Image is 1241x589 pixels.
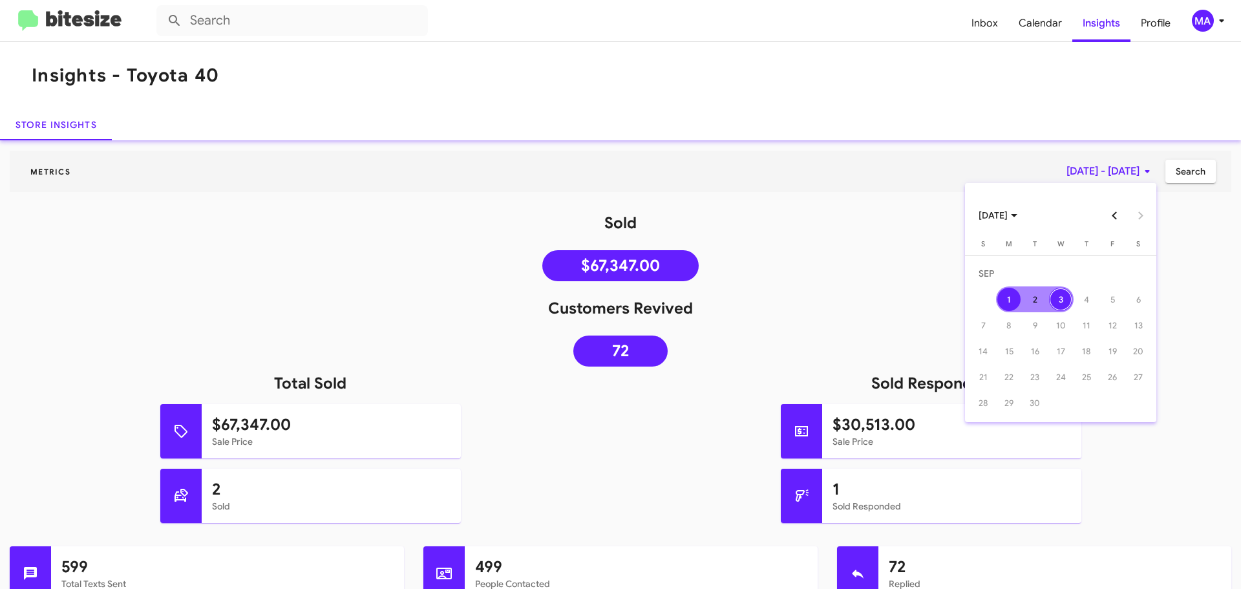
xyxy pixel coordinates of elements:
[996,390,1022,416] td: September 29, 2025
[970,364,996,390] td: September 21, 2025
[1022,286,1048,312] td: September 2, 2025
[1022,390,1048,416] td: September 30, 2025
[1022,237,1048,255] th: Tuesday
[970,237,996,255] th: Sunday
[996,286,1022,312] td: September 1, 2025
[1049,314,1072,337] div: 10
[1075,288,1098,311] div: 4
[1125,312,1151,338] td: September 13, 2025
[968,202,1028,228] button: Choose month and year
[1048,312,1074,338] td: September 10, 2025
[996,237,1022,255] th: Monday
[1074,338,1099,364] td: September 18, 2025
[1125,338,1151,364] td: September 20, 2025
[1099,286,1125,312] td: September 5, 2025
[1022,338,1048,364] td: September 16, 2025
[1099,364,1125,390] td: September 26, 2025
[1101,288,1124,311] div: 5
[970,312,996,338] td: September 7, 2025
[1125,237,1151,255] th: Saturday
[1048,286,1074,312] td: September 3, 2025
[996,312,1022,338] td: September 8, 2025
[997,314,1021,337] div: 8
[1127,288,1150,311] div: 6
[971,339,995,363] div: 14
[1074,286,1099,312] td: September 4, 2025
[970,390,996,416] td: September 28, 2025
[1075,339,1098,363] div: 18
[970,338,996,364] td: September 14, 2025
[1022,312,1048,338] td: September 9, 2025
[971,391,995,414] div: 28
[1074,237,1099,255] th: Thursday
[1127,314,1150,337] div: 13
[1049,288,1072,311] div: 3
[997,288,1021,311] div: 1
[1023,314,1046,337] div: 9
[1101,314,1124,337] div: 12
[1023,339,1046,363] div: 16
[1075,314,1098,337] div: 11
[1101,365,1124,389] div: 26
[1101,339,1124,363] div: 19
[1075,365,1098,389] div: 25
[979,204,1017,227] span: [DATE]
[1074,312,1099,338] td: September 11, 2025
[1048,338,1074,364] td: September 17, 2025
[997,365,1021,389] div: 22
[997,391,1021,414] div: 29
[1023,365,1046,389] div: 23
[1049,339,1072,363] div: 17
[996,338,1022,364] td: September 15, 2025
[1023,288,1046,311] div: 2
[1023,391,1046,414] div: 30
[1049,365,1072,389] div: 24
[1099,338,1125,364] td: September 19, 2025
[971,365,995,389] div: 21
[1125,364,1151,390] td: September 27, 2025
[1099,237,1125,255] th: Friday
[1127,339,1150,363] div: 20
[1127,202,1153,228] button: Next month
[996,364,1022,390] td: September 22, 2025
[1099,312,1125,338] td: September 12, 2025
[1101,202,1127,228] button: Previous month
[1048,237,1074,255] th: Wednesday
[971,314,995,337] div: 7
[997,339,1021,363] div: 15
[1022,364,1048,390] td: September 23, 2025
[1048,364,1074,390] td: September 24, 2025
[1125,286,1151,312] td: September 6, 2025
[970,261,1151,286] td: SEP
[1127,365,1150,389] div: 27
[1074,364,1099,390] td: September 25, 2025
